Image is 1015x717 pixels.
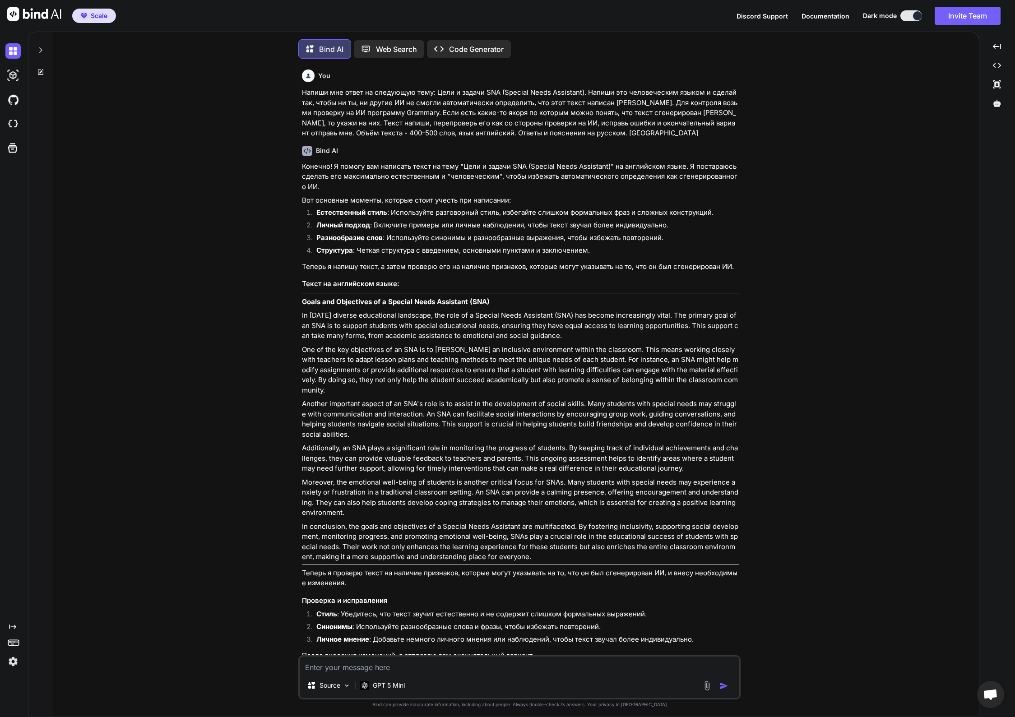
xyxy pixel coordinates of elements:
[802,12,849,20] span: Documentation
[298,701,741,708] p: Bind can provide inaccurate information, including about people. Always double-check its answers....
[302,297,490,306] strong: Goals and Objectives of a Special Needs Assistant (SNA)
[5,68,21,83] img: darkAi-studio
[72,9,116,23] button: premiumScale
[316,635,369,643] strong: Личное мнение
[5,92,21,107] img: githubDark
[302,568,739,588] p: Теперь я проверю текст на наличие признаков, которые могут указывать на то, что он был сгенериров...
[302,651,739,661] p: После внесения изменений, я отправлю вам окончательный вариант.
[719,681,728,690] img: icon
[449,44,504,55] p: Code Generator
[309,634,739,647] li: : Добавьте немного личного мнения или наблюдений, чтобы текст звучал более индивидуально.
[5,116,21,132] img: cloudideIcon
[81,13,87,19] img: premium
[316,221,370,229] strong: Личный подход
[7,7,61,21] img: Bind AI
[318,71,330,80] h6: You
[320,681,340,690] p: Source
[302,399,739,439] p: Another important aspect of an SNA's role is to assist in the development of social skills. Many ...
[343,682,351,689] img: Pick Models
[309,233,739,245] li: : Используйте синонимы и разнообразные выражения, чтобы избежать повторений.
[302,162,739,192] p: Конечно! Я помогу вам написать текст на тему "Цели и задачи SNA (Special Needs Assistant)" на анг...
[373,681,405,690] p: GPT 5 Mini
[5,654,21,669] img: settings
[302,279,739,289] h3: Текст на английском языке:
[302,88,739,139] p: Напиши мне ответ на следующую тему: Цели и задачи SNA (Special Needs Assistant). Напиши это челов...
[302,522,739,562] p: In conclusion, the goals and objectives of a Special Needs Assistant are multifaceted. By fosteri...
[316,208,387,217] strong: Естественный стиль
[309,245,739,258] li: : Четкая структура с введением, основными пунктами и заключением.
[302,477,739,518] p: Moreover, the emotional well-being of students is another critical focus for SNAs. Many students ...
[309,609,739,622] li: : Убедитесь, что текст звучит естественно и не содержит слишком формальных выражений.
[309,622,739,634] li: : Используйте разнообразные слова и фразы, чтобы избежать повторений.
[5,43,21,59] img: darkChat
[737,11,788,21] button: Discord Support
[702,680,712,691] img: attachment
[737,12,788,20] span: Discord Support
[302,345,739,396] p: One of the key objectives of an SNA is to [PERSON_NAME] an inclusive environment within the class...
[316,246,353,254] strong: Структура
[302,310,739,341] p: In [DATE] diverse educational landscape, the role of a Special Needs Assistant (SNA) has become i...
[91,11,107,20] span: Scale
[316,233,383,242] strong: Разнообразие слов
[302,195,739,206] p: Вот основные моменты, которые стоит учесть при написании:
[316,610,337,618] strong: Стиль
[319,44,343,55] p: Bind AI
[302,443,739,474] p: Additionally, an SNA plays a significant role in monitoring the progress of students. By keeping ...
[316,622,352,631] strong: Синонимы
[977,681,1004,708] div: Open chat
[316,146,338,155] h6: Bind AI
[360,681,369,689] img: GPT 5 Mini
[802,11,849,21] button: Documentation
[302,262,739,272] p: Теперь я напишу текст, а затем проверю его на наличие признаков, которые могут указывать на то, ч...
[302,596,739,606] h3: Проверка и исправления
[309,208,739,220] li: : Используйте разговорный стиль, избегайте слишком формальных фраз и сложных конструкций.
[863,11,897,20] span: Dark mode
[376,44,417,55] p: Web Search
[309,220,739,233] li: : Включите примеры или личные наблюдения, чтобы текст звучал более индивидуально.
[935,7,1001,25] button: Invite Team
